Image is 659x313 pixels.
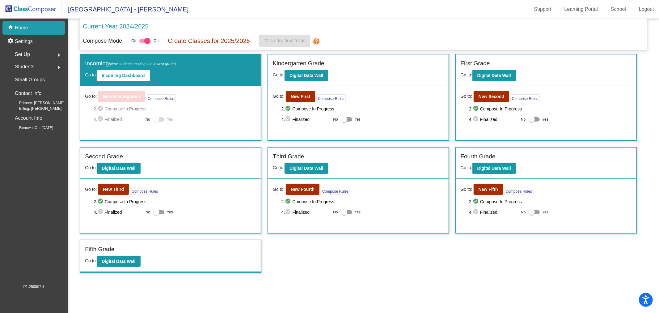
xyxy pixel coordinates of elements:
span: 2. Compose In Progress [469,105,632,113]
span: Students [15,62,34,71]
mat-icon: check_circle [473,198,480,205]
span: Yes [355,116,361,123]
span: Go to: [85,186,97,193]
span: 2. Compose In Progress [94,105,256,113]
b: Digital Data Wall [289,166,323,171]
label: Kindergarten Grade [273,59,324,68]
a: Support [529,4,556,14]
button: Compose Rules [316,94,346,102]
b: New Third [103,187,124,192]
span: Go to: [273,93,285,100]
span: Go to: [461,186,472,193]
span: 4. Finalized [469,116,518,123]
label: Third Grade [273,152,304,161]
span: 4. Finalized [281,208,330,216]
span: 4. Finalized [281,116,330,123]
span: No [521,209,526,215]
span: Primary: [PERSON_NAME] [9,100,65,106]
p: Home [15,24,28,32]
p: Settings [15,38,33,45]
mat-icon: check_circle [97,208,105,216]
span: 2. Compose In Progress [94,198,256,205]
button: Digital Data Wall [285,163,328,174]
span: Yes [542,208,548,216]
button: New Fourth [286,184,319,195]
a: School [606,4,631,14]
mat-icon: check_circle [97,105,105,113]
span: Go to: [273,186,285,193]
mat-icon: home [7,24,15,32]
span: Yes [542,116,548,123]
label: First Grade [461,59,490,68]
span: Set Up [15,50,30,59]
span: Go to: [461,72,472,77]
span: 2. Compose In Progress [281,198,444,205]
mat-icon: check_circle [285,208,292,216]
b: New Kindergarten [103,94,140,99]
mat-icon: check_circle [285,198,292,205]
span: No [333,117,338,122]
button: Move to Next Year [259,35,310,47]
button: Digital Data Wall [97,256,140,267]
span: Yes [167,208,173,216]
span: Billing: [PERSON_NAME] [9,106,61,111]
mat-icon: check_circle [473,208,480,216]
span: 4. Finalized [469,208,518,216]
mat-icon: check_circle [285,105,292,113]
button: New Third [98,184,129,195]
button: Incoming Dashboard [97,70,150,81]
span: 4. Finalized [94,208,142,216]
span: Go to: [461,93,472,100]
button: Compose Rules [504,187,534,195]
mat-icon: help [313,38,320,45]
p: Small Groups [15,75,45,84]
span: Go to: [461,165,472,170]
mat-icon: arrow_right [55,51,63,59]
span: No [146,209,150,215]
label: Second Grade [85,152,123,161]
span: No [333,209,338,215]
button: Digital Data Wall [285,70,328,81]
span: Go to: [273,165,285,170]
b: Incoming Dashboard [102,73,145,78]
button: Compose Rules [321,187,350,195]
mat-icon: check_circle [97,198,105,205]
b: Digital Data Wall [102,166,135,171]
label: Incoming [85,59,176,68]
button: New Second [474,91,509,102]
p: Contact Info [15,89,41,98]
button: Compose Rules [510,94,540,102]
button: Digital Data Wall [97,163,140,174]
span: On [154,38,158,44]
button: New Kindergarten [98,91,145,102]
span: Move to Next Year [264,38,305,43]
span: [GEOGRAPHIC_DATA] - [PERSON_NAME] [62,4,188,14]
button: Compose Rules [130,187,159,195]
b: New Second [479,94,504,99]
b: Digital Data Wall [477,73,511,78]
button: Digital Data Wall [472,163,516,174]
b: Digital Data Wall [102,259,135,264]
b: New First [291,94,310,99]
a: Learning Portal [560,4,603,14]
button: Compose Rules [146,94,175,102]
span: Go to: [85,72,97,77]
b: Digital Data Wall [289,73,323,78]
span: No [146,117,150,122]
span: 4. Finalized [94,116,142,123]
button: New First [286,91,315,102]
mat-icon: settings [7,38,15,45]
span: Yes [167,116,173,123]
p: Compose Mode [83,37,122,45]
span: Go to: [85,93,97,100]
mat-icon: check_circle [473,116,480,123]
span: Go to: [85,165,97,170]
a: Logout [634,4,659,14]
span: Yes [355,208,361,216]
span: Renewal On: [DATE] [9,125,53,131]
mat-icon: check_circle [473,105,480,113]
button: New Fifth [474,184,503,195]
p: Account Info [15,114,42,122]
b: New Fifth [479,187,498,192]
span: 2. Compose In Progress [281,105,444,113]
